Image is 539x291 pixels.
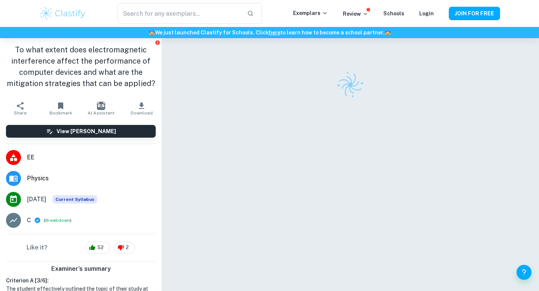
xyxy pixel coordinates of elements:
button: JOIN FOR FREE [449,7,500,20]
h6: We just launched Clastify for Schools. Click to learn how to become a school partner. [1,28,538,37]
span: Download [131,110,153,116]
p: C [27,216,31,225]
span: 52 [93,244,108,251]
span: Current Syllabus [52,195,97,203]
button: Report issue [155,40,160,45]
p: Exemplars [293,9,328,17]
div: 52 [85,242,110,254]
h6: Examiner's summary [3,264,159,273]
input: Search for any exemplars... [118,3,241,24]
button: Bookmark [40,98,81,119]
h6: Criterion A [ 3 / 6 ]: [6,276,156,285]
button: Help and Feedback [517,265,532,280]
a: Login [419,10,434,16]
span: ( ) [44,217,71,224]
h1: To what extent does electromagnetic interference affect the performance of computer devices and w... [6,44,156,89]
img: Clastify logo [39,6,86,21]
span: 🏫 [149,30,155,36]
div: 2 [114,242,135,254]
button: AI Assistant [81,98,121,119]
button: Download [121,98,162,119]
span: AI Assistant [88,110,115,116]
span: Physics [27,174,156,183]
img: Clastify logo [332,67,369,103]
h6: View [PERSON_NAME] [57,127,116,135]
h6: Like it? [27,243,48,252]
div: This exemplar is based on the current syllabus. Feel free to refer to it for inspiration/ideas wh... [52,195,97,203]
button: Breakdown [45,217,70,224]
span: 2 [122,244,133,251]
span: 🏫 [384,30,391,36]
a: here [269,30,280,36]
button: View [PERSON_NAME] [6,125,156,138]
span: [DATE] [27,195,46,204]
span: EE [27,153,156,162]
p: Review [343,10,368,18]
a: Schools [383,10,404,16]
img: AI Assistant [97,102,105,110]
span: Share [14,110,27,116]
span: Bookmark [49,110,72,116]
